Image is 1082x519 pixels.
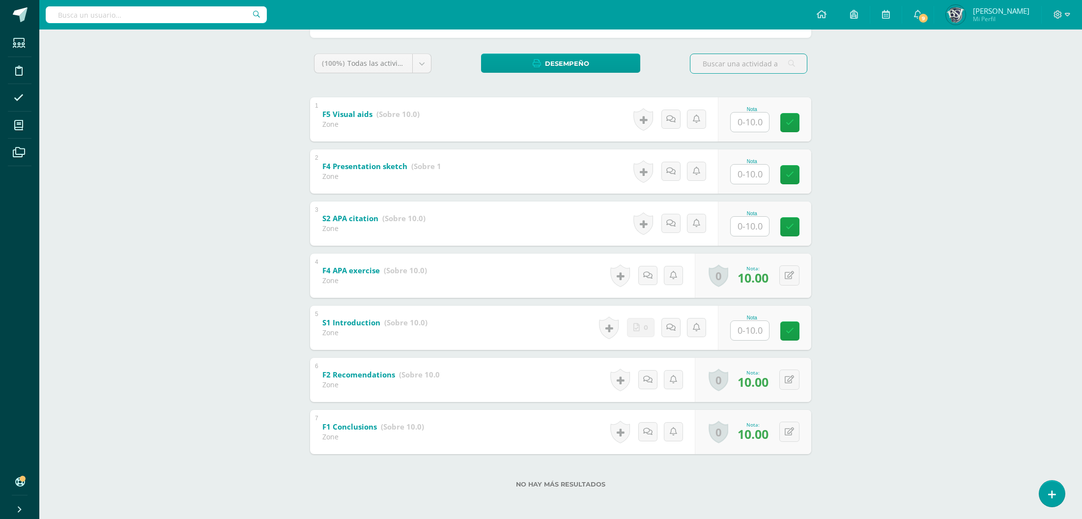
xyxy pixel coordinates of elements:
a: 0 [709,369,728,391]
a: S2 APA citation (Sobre 10.0) [322,211,426,227]
div: Zone [322,328,427,337]
a: 0 [709,421,728,443]
div: Zone [322,172,440,181]
b: S1 Introduction [322,317,380,327]
div: Zone [322,119,420,129]
div: Nota [730,107,773,112]
input: 0-10.0 [731,113,769,132]
label: No hay más resultados [310,481,811,488]
a: 0 [709,264,728,287]
strong: (Sobre 10.0) [399,370,442,379]
b: S2 APA citation [322,213,378,223]
b: F2 Recomendations [322,370,395,379]
strong: (Sobre 10.0) [384,317,427,327]
b: F4 Presentation sketch [322,161,407,171]
span: Todas las actividades de esta unidad [347,58,469,68]
input: Busca un usuario... [46,6,267,23]
span: (100%) [322,58,345,68]
div: Zone [322,432,424,441]
a: F4 Presentation sketch (Sobre 10.0) [322,159,455,174]
a: (100%)Todas las actividades de esta unidad [314,54,431,73]
strong: (Sobre 10.0) [382,213,426,223]
strong: (Sobre 10.0) [411,161,455,171]
input: 0-10.0 [731,165,769,184]
div: Nota [730,315,773,320]
div: Zone [322,224,426,233]
div: Nota [730,159,773,164]
span: 10.00 [738,374,769,390]
strong: (Sobre 10.0) [384,265,427,275]
img: ac1110cd471b9ffa874f13d93ccfeac6.png [946,5,966,25]
a: F1 Conclusions (Sobre 10.0) [322,419,424,435]
a: S1 Introduction (Sobre 10.0) [322,315,427,331]
b: F5 Visual aids [322,109,372,119]
span: Desempeño [545,55,589,73]
div: Nota: [738,421,769,428]
span: [PERSON_NAME] [973,6,1029,16]
div: Nota: [738,369,769,376]
input: 0-10.0 [731,217,769,236]
div: Nota [730,211,773,216]
input: 0-10.0 [731,321,769,340]
span: 9 [918,13,929,24]
span: 0 [644,318,648,337]
span: 10.00 [738,269,769,286]
strong: (Sobre 10.0) [381,422,424,432]
b: F4 APA exercise [322,265,380,275]
b: F1 Conclusions [322,422,377,432]
span: Mi Perfil [973,15,1029,23]
a: Desempeño [481,54,640,73]
div: Zone [322,380,440,389]
span: 10.00 [738,426,769,442]
strong: (Sobre 10.0) [376,109,420,119]
a: F4 APA exercise (Sobre 10.0) [322,263,427,279]
a: F5 Visual aids (Sobre 10.0) [322,107,420,122]
div: Zone [322,276,427,285]
a: F2 Recomendations (Sobre 10.0) [322,367,442,383]
div: Nota: [738,265,769,272]
input: Buscar una actividad aquí... [690,54,807,73]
